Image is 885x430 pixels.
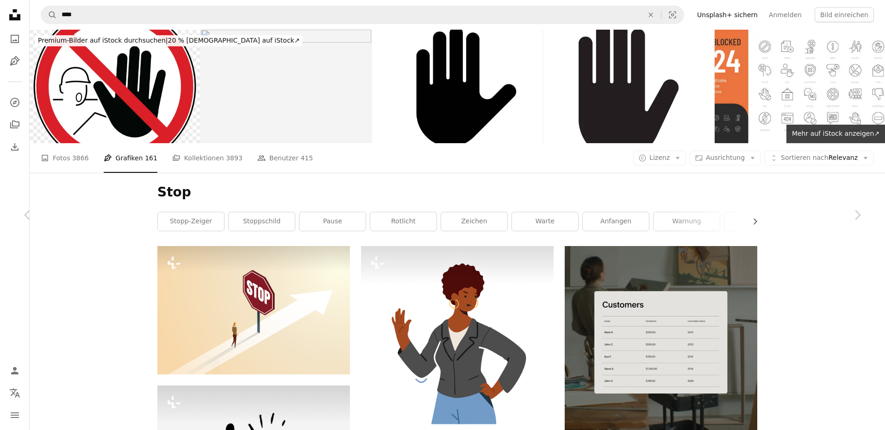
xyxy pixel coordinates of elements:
a: Vorsicht [724,212,791,231]
a: Warte [512,212,578,231]
a: Mehr auf iStock anzeigen↗ [786,125,885,143]
a: Pause [299,212,366,231]
h1: Stop [157,184,757,201]
a: Weiter [829,171,885,259]
a: Anmelden / Registrieren [6,361,24,380]
a: Kollektionen 3893 [172,143,243,173]
a: Afrikanische weibliche Figur in formeller Kleidung, die Ablehnung oder Stopp-Geste mit offener Ha... [361,338,554,347]
a: Warnung [654,212,720,231]
a: Hindernisse für die Karriere von Frauen werden daran gehindert, ihre Ziele zu erreichen. geschlec... [157,306,350,314]
span: 415 [300,153,313,163]
span: Mehr auf iStock anzeigen ↗ [792,130,879,137]
span: Lizenz [649,154,670,161]
form: Finden Sie Bildmaterial auf der ganzen Webseite [41,6,684,24]
span: 3893 [226,153,243,163]
img: Blockierte Linie Bearbeitbare Symbole eingestellt. [715,30,885,143]
img: Stop sign [201,30,371,143]
a: Kollektionen [6,115,24,134]
a: Grafiken [6,52,24,70]
button: Ausrichtung [690,151,761,165]
a: Anmelden [763,7,807,22]
a: Benutzer 415 [257,143,313,173]
button: Unsplash suchen [41,6,57,24]
a: Zeichen [441,212,507,231]
span: Sortieren nach [781,154,829,161]
a: Premium-Bilder auf iStock durchsuchen|20 % [DEMOGRAPHIC_DATA] auf iStock↗ [30,30,308,52]
a: Fotos 3866 [41,143,89,173]
img: Hindernisse für die Karriere von Frauen werden daran gehindert, ihre Ziele zu erreichen. geschlec... [157,246,350,374]
img: Hand-Silhouetten-Symbol [543,30,714,143]
a: Stoppschild [229,212,295,231]
a: Bisherige Downloads [6,138,24,156]
span: 3866 [72,153,89,163]
button: Liste nach rechts verschieben [747,212,757,231]
button: Lizenz [633,151,686,165]
span: Premium-Bilder auf iStock durchsuchen | [38,37,168,44]
button: Menü [6,406,24,424]
span: Relevanz [781,153,858,163]
a: anfangen [583,212,649,231]
img: Hand stop icon [372,30,542,143]
span: Ausrichtung [706,154,745,161]
a: Fotos [6,30,24,48]
a: Entdecken [6,93,24,112]
button: Bild einreichen [815,7,874,22]
img: No Entry Safety Sign [30,30,200,143]
div: 20 % [DEMOGRAPHIC_DATA] auf iStock ↗ [35,35,302,46]
button: Löschen [641,6,661,24]
button: Sortieren nachRelevanz [765,151,874,165]
a: Rotlicht [370,212,436,231]
button: Visuelle Suche [661,6,684,24]
a: Stopp-Zeiger [158,212,224,231]
button: Sprache [6,384,24,402]
a: Unsplash+ sichern [692,7,763,22]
